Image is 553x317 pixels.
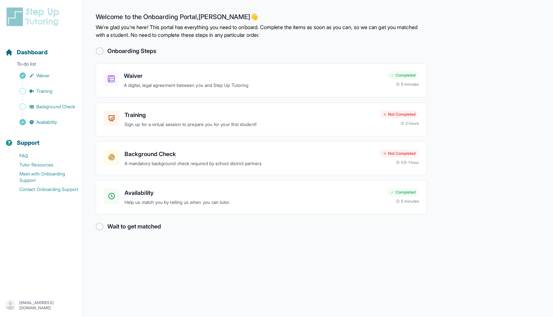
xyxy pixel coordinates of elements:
[125,150,374,159] h3: Background Check
[125,188,382,197] h3: Availability
[5,48,48,57] a: Dashboard
[36,119,57,125] span: Availability
[387,188,419,196] div: Completed
[3,37,80,59] button: Dashboard
[396,199,419,204] div: 5 minutes
[124,82,382,89] p: A digital, legal agreement between you and Step Up Tutoring
[17,48,48,57] span: Dashboard
[5,300,77,311] button: [EMAIL_ADDRESS][DOMAIN_NAME]
[3,61,80,70] p: To-do list
[36,88,53,94] span: Training
[19,300,77,311] p: [EMAIL_ADDRESS][DOMAIN_NAME]
[36,103,75,110] span: Background Check
[36,72,50,79] span: Waiver
[96,13,427,23] h2: Welcome to the Onboarding Portal, [PERSON_NAME] 👋
[5,160,82,169] a: Tutor Resources
[96,102,427,136] a: TrainingSign up for a virtual session to prepare you for your first student!Not Completed2 hours
[380,150,419,157] div: Not Completed
[5,118,82,127] a: Availability
[380,111,419,118] div: Not Completed
[107,47,156,56] h2: Onboarding Steps
[5,169,82,185] a: Meet with Onboarding Support
[5,6,63,27] img: logo
[125,111,374,120] h3: Training
[387,71,419,79] div: Completed
[17,138,40,147] span: Support
[125,199,382,206] p: Help us match you by telling us when you can tutor.
[96,63,427,97] a: WaiverA digital, legal agreement between you and Step Up TutoringCompleted5 minutes
[5,102,82,111] a: Background Check
[396,82,419,87] div: 5 minutes
[124,71,382,80] h3: Waiver
[396,160,419,165] div: 0.5-1 hour
[125,160,374,167] p: A mandatory background check required by school district partners
[3,128,80,150] button: Support
[96,142,427,175] a: Background CheckA mandatory background check required by school district partnersNot Completed0.5...
[5,185,82,194] a: Contact Onboarding Support
[96,180,427,214] a: AvailabilityHelp us match you by telling us when you can tutor.Completed5 minutes
[125,121,374,128] p: Sign up for a virtual session to prepare you for your first student!
[5,71,82,80] a: Waiver
[96,23,427,39] p: We're glad you're here! This portal has everything you need to onboard. Complete the items as soo...
[5,87,82,96] a: Training
[5,151,82,160] a: FAQ
[107,222,161,231] h2: Wait to get matched
[400,121,419,126] div: 2 hours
